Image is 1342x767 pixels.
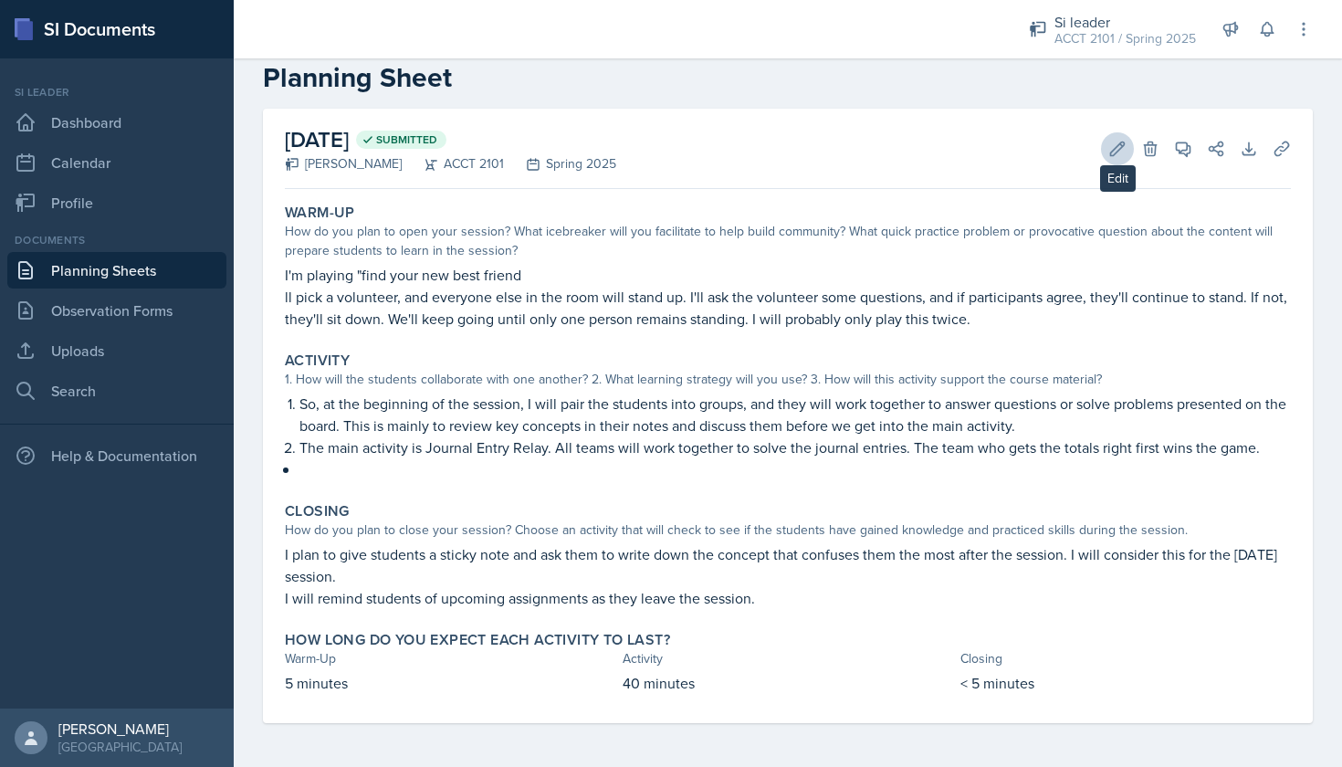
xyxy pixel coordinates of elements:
div: Spring 2025 [504,154,616,173]
p: I will remind students of upcoming assignments as they leave the session. [285,587,1291,609]
div: ACCT 2101 [402,154,504,173]
button: Edit [1101,132,1134,165]
div: How do you plan to close your session? Choose an activity that will check to see if the students ... [285,520,1291,540]
div: 1. How will the students collaborate with one another? 2. What learning strategy will you use? 3.... [285,370,1291,389]
div: [PERSON_NAME] [58,720,182,738]
div: Closing [960,649,1291,668]
h2: [DATE] [285,123,616,156]
label: How long do you expect each activity to last? [285,631,670,649]
label: Activity [285,352,350,370]
a: Uploads [7,332,226,369]
div: ACCT 2101 / Spring 2025 [1054,29,1196,48]
div: Documents [7,232,226,248]
p: So, at the beginning of the session, I will pair the students into groups, and they will work tog... [299,393,1291,436]
span: Submitted [376,132,437,147]
div: How do you plan to open your session? What icebreaker will you facilitate to help build community... [285,222,1291,260]
div: [PERSON_NAME] [285,154,402,173]
a: Planning Sheets [7,252,226,289]
p: I plan to give students a sticky note and ask them to write down the concept that confuses them t... [285,543,1291,587]
a: Dashboard [7,104,226,141]
label: Warm-Up [285,204,355,222]
a: Search [7,373,226,409]
div: [GEOGRAPHIC_DATA] [58,738,182,756]
h2: Planning Sheet [263,61,1313,94]
p: < 5 minutes [960,672,1291,694]
div: Help & Documentation [7,437,226,474]
a: Profile [7,184,226,221]
div: Activity [623,649,953,668]
p: ll pick a volunteer, and everyone else in the room will stand up. I'll ask the volunteer some que... [285,286,1291,330]
a: Calendar [7,144,226,181]
a: Observation Forms [7,292,226,329]
label: Closing [285,502,350,520]
p: The main activity is Journal Entry Relay. All teams will work together to solve the journal entri... [299,436,1291,458]
p: I'm playing "find your new best friend [285,264,1291,286]
div: Si leader [7,84,226,100]
div: Si leader [1054,11,1196,33]
p: 5 minutes [285,672,615,694]
p: 40 minutes [623,672,953,694]
div: Warm-Up [285,649,615,668]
